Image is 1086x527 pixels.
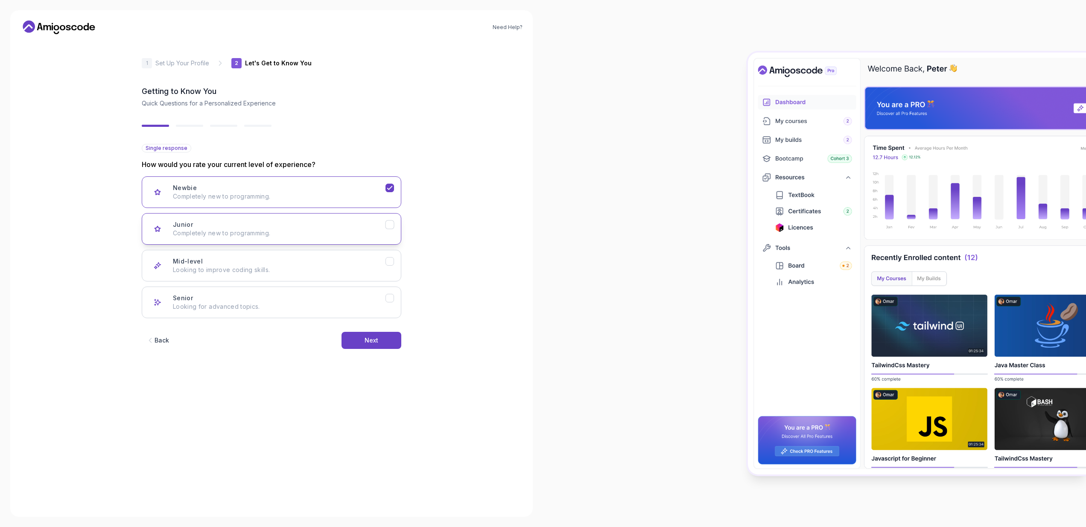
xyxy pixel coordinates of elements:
button: Newbie [142,176,401,208]
button: Junior [142,213,401,245]
button: Back [142,332,173,349]
h3: Senior [173,294,193,302]
a: Need Help? [493,24,523,31]
p: 1 [146,61,148,66]
p: Set Up Your Profile [155,59,209,67]
a: Home link [20,20,97,34]
p: Looking for advanced topics. [173,302,385,311]
p: Let's Get to Know You [245,59,312,67]
p: How would you rate your current level of experience? [142,159,401,170]
p: Completely new to programming. [173,229,385,237]
div: Next [365,336,378,345]
p: Looking to improve coding skills. [173,266,385,274]
div: Back [155,336,169,345]
p: Completely new to programming. [173,192,385,201]
button: Senior [142,287,401,318]
img: Amigoscode Dashboard [748,53,1086,474]
button: Next [342,332,401,349]
span: Single response [146,145,187,152]
p: Quick Questions for a Personalized Experience [142,99,401,108]
button: Mid-level [142,250,401,281]
p: 2 [235,61,238,66]
h3: Newbie [173,184,197,192]
h3: Mid-level [173,257,203,266]
h2: Getting to Know You [142,85,401,97]
h3: Junior [173,220,193,229]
